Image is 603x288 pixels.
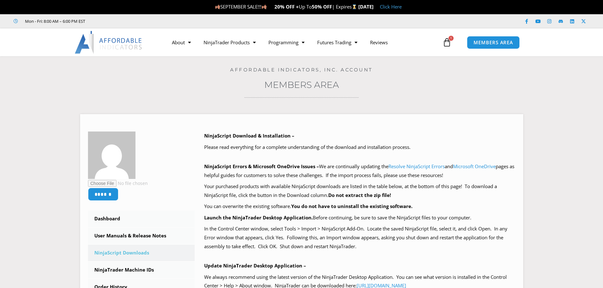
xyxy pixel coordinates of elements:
[88,262,195,278] a: NinjaTrader Machine IDs
[88,245,195,261] a: NinjaScript Downloads
[388,163,445,169] a: Resolve NinjaScript Errors
[358,3,374,10] strong: [DATE]
[204,224,515,251] p: In the Control Center window, select Tools > Import > NinjaScript Add-On. Locate the saved NinjaS...
[204,182,515,200] p: Your purchased products with available NinjaScript downloads are listed in the table below, at th...
[311,35,364,50] a: Futures Trading
[204,262,306,269] b: Update NinjaTrader Desktop Application –
[23,17,85,25] span: Mon - Fri: 8:00 AM – 6:00 PM EST
[166,35,441,50] nav: Menu
[204,163,319,169] b: NinjaScript Errors & Microsoft OneDrive Issues –
[328,192,391,198] b: Do not extract the zip file!
[474,40,513,45] span: MEMBERS AREA
[262,4,267,9] img: 🍂
[291,203,412,209] b: You do not have to uninstall the existing software.
[433,33,461,52] a: 1
[467,36,520,49] a: MEMBERS AREA
[274,3,299,10] strong: 20% OFF +
[88,228,195,244] a: User Manuals & Release Notes
[264,79,339,90] a: Members Area
[204,213,515,222] p: Before continuing, be sure to save the NinjaScript files to your computer.
[94,18,189,24] iframe: Customer reviews powered by Trustpilot
[215,3,358,10] span: SEPTEMBER SALE!!! Up To | Expires
[88,132,135,179] img: cbbcc3e993b2625cb80cd76adc9619ae851b052f65a09cf3dc75284623751410
[453,163,496,169] a: Microsoft OneDrive
[215,4,220,9] img: 🍂
[262,35,311,50] a: Programming
[75,31,143,54] img: LogoAI | Affordable Indicators – NinjaTrader
[204,143,515,152] p: Please read everything for a complete understanding of the download and installation process.
[364,35,394,50] a: Reviews
[204,214,313,221] b: Launch the NinjaTrader Desktop Application.
[449,36,454,41] span: 1
[197,35,262,50] a: NinjaTrader Products
[352,4,357,9] img: ⌛
[88,211,195,227] a: Dashboard
[204,162,515,180] p: We are continually updating the and pages as helpful guides for customers to solve these challeng...
[166,35,197,50] a: About
[380,3,402,10] a: Click Here
[312,3,332,10] strong: 50% OFF
[204,202,515,211] p: You can overwrite the existing software.
[230,67,373,73] a: Affordable Indicators, Inc. Account
[204,132,294,139] b: NinjaScript Download & Installation –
